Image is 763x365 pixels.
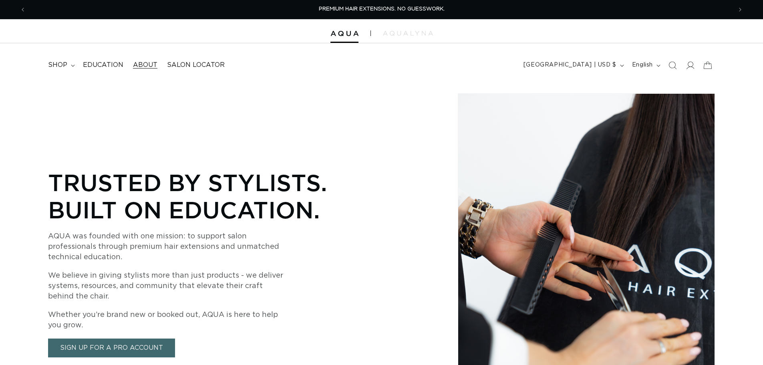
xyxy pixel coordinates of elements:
button: English [627,58,664,73]
p: We believe in giving stylists more than just products - we deliver systems, resources, and commun... [48,270,288,302]
p: Trusted by Stylists. Built on Education. [48,169,352,223]
a: Education [78,56,128,74]
span: [GEOGRAPHIC_DATA] | USD $ [523,61,616,69]
button: [GEOGRAPHIC_DATA] | USD $ [519,58,627,73]
p: Whether you’re brand new or booked out, AQUA is here to help you grow. [48,310,288,331]
a: Salon Locator [162,56,230,74]
p: AQUA was founded with one mission: to support salon professionals through premium hair extensions... [48,231,288,262]
img: aqualyna.com [383,31,433,36]
span: About [133,61,157,69]
summary: Search [664,56,681,74]
summary: shop [43,56,78,74]
span: Salon Locator [167,61,225,69]
span: English [632,61,653,69]
span: shop [48,61,67,69]
button: Next announcement [731,2,749,17]
span: PREMIUM HAIR EXTENSIONS. NO GUESSWORK. [319,6,445,12]
button: Previous announcement [14,2,32,17]
span: Education [83,61,123,69]
a: Sign Up for a Pro Account [48,339,175,357]
img: Aqua Hair Extensions [330,31,358,36]
a: About [128,56,162,74]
